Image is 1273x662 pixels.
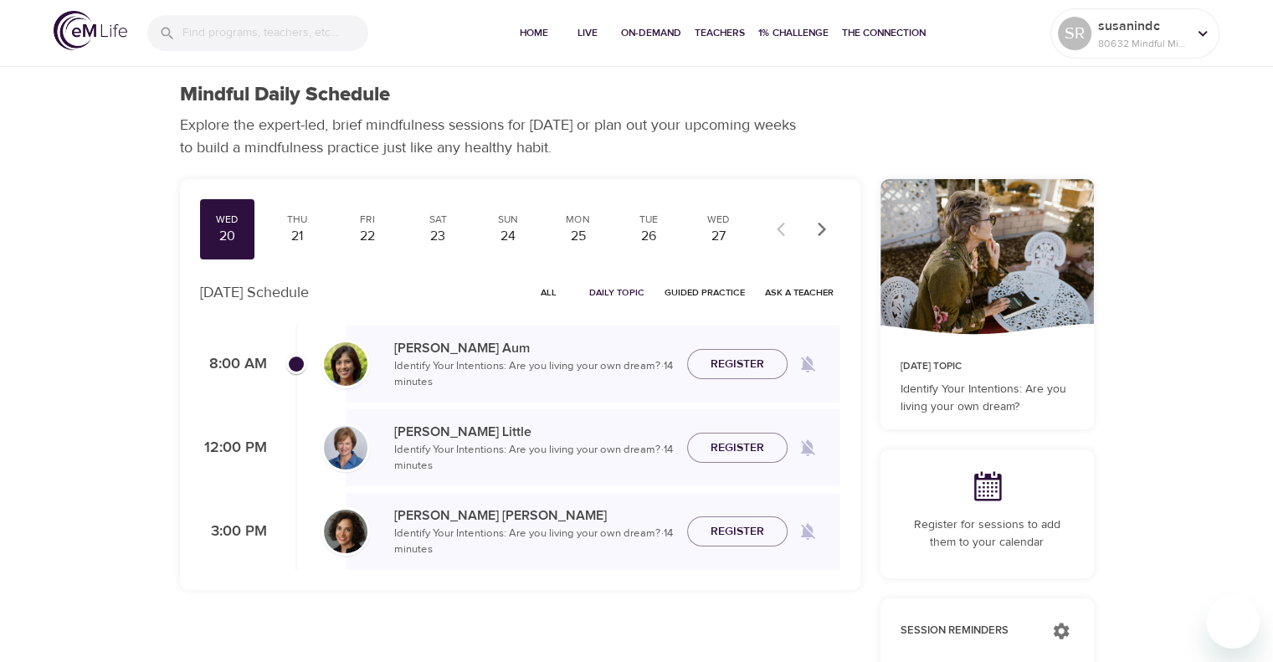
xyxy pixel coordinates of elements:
button: Ask a Teacher [758,280,840,305]
p: Identify Your Intentions: Are you living your own dream? · 14 minutes [394,358,674,391]
div: Fri [346,213,388,227]
button: All [522,280,576,305]
input: Find programs, teachers, etc... [182,15,368,51]
div: Thu [276,213,318,227]
div: Sun [487,213,529,227]
h1: Mindful Daily Schedule [180,83,390,107]
img: Alisha%20Aum%208-9-21.jpg [324,342,367,386]
p: [PERSON_NAME] [PERSON_NAME] [394,505,674,526]
div: Tue [628,213,670,227]
div: 20 [207,227,249,246]
iframe: Button to launch messaging window [1206,595,1260,649]
p: 12:00 PM [200,437,267,459]
p: [PERSON_NAME] Aum [394,338,674,358]
span: Register [711,521,764,542]
span: Live [567,24,608,42]
p: 80632 Mindful Minutes [1098,36,1187,51]
div: 27 [698,227,740,246]
span: Teachers [695,24,745,42]
span: Remind me when a class goes live every Wednesday at 8:00 AM [788,344,828,384]
button: Register [687,349,788,380]
span: Remind me when a class goes live every Wednesday at 3:00 PM [788,511,828,552]
span: Home [514,24,554,42]
span: Register [711,438,764,459]
p: Identify Your Intentions: Are you living your own dream? [901,381,1074,416]
button: Daily Topic [583,280,651,305]
button: Register [687,516,788,547]
div: 22 [346,227,388,246]
p: Identify Your Intentions: Are you living your own dream? · 14 minutes [394,526,674,558]
p: susanindc [1098,16,1187,36]
span: Guided Practice [665,285,745,300]
p: Explore the expert-led, brief mindfulness sessions for [DATE] or plan out your upcoming weeks to ... [180,114,808,159]
p: Register for sessions to add them to your calendar [901,516,1074,552]
p: 8:00 AM [200,353,267,376]
span: All [529,285,569,300]
div: 21 [276,227,318,246]
div: 25 [557,227,599,246]
img: Ninette_Hupp-min.jpg [324,510,367,553]
div: Wed [207,213,249,227]
span: The Connection [842,24,926,42]
p: 3:00 PM [200,521,267,543]
span: On-Demand [621,24,681,42]
div: Sat [417,213,459,227]
button: Guided Practice [658,280,752,305]
p: [DATE] Topic [901,359,1074,374]
div: SR [1058,17,1091,50]
div: 24 [487,227,529,246]
span: Daily Topic [589,285,644,300]
div: 26 [628,227,670,246]
p: Session Reminders [901,623,1035,639]
div: Wed [698,213,740,227]
button: Register [687,433,788,464]
div: Mon [557,213,599,227]
p: [DATE] Schedule [200,281,309,304]
img: logo [54,11,127,50]
p: [PERSON_NAME] Little [394,422,674,442]
p: Identify Your Intentions: Are you living your own dream? · 14 minutes [394,442,674,475]
img: Kerry_Little_Headshot_min.jpg [324,426,367,470]
span: Ask a Teacher [765,285,834,300]
span: Register [711,354,764,375]
span: 1% Challenge [758,24,829,42]
span: Remind me when a class goes live every Wednesday at 12:00 PM [788,428,828,468]
div: 23 [417,227,459,246]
